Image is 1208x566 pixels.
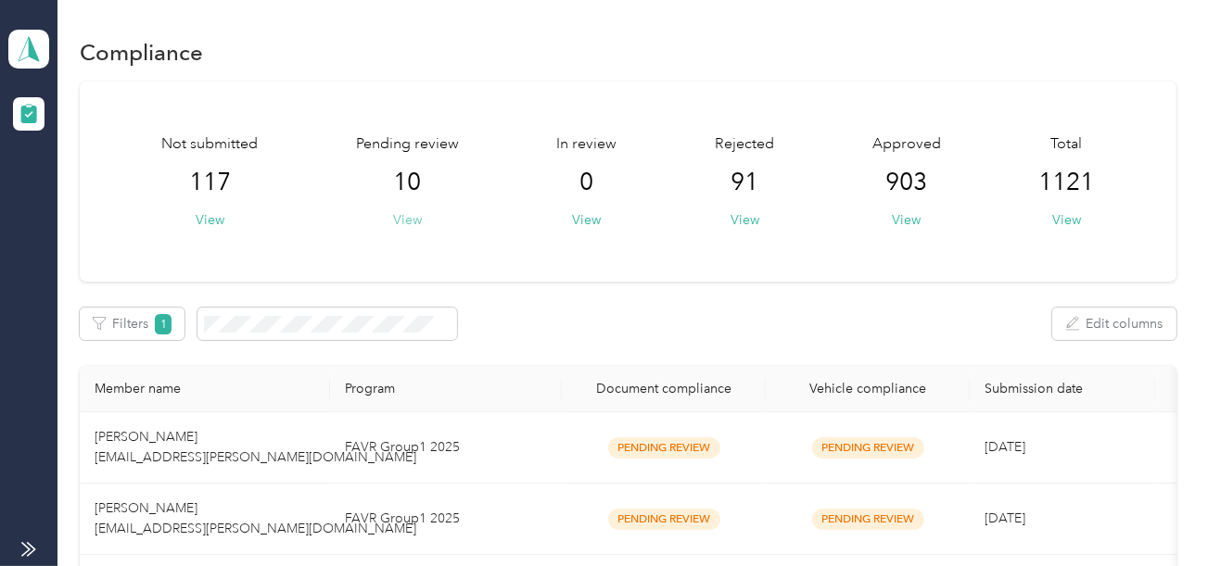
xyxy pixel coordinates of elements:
[715,133,774,156] span: Rejected
[970,412,1155,484] td: Oct. 1, 2025
[1052,308,1176,340] button: Edit columns
[872,133,941,156] span: Approved
[161,133,258,156] span: Not submitted
[95,500,416,536] span: [PERSON_NAME] [EMAIL_ADDRESS][PERSON_NAME][DOMAIN_NAME]
[812,437,924,459] span: Pending Review
[970,366,1155,412] th: Submission date
[393,210,422,230] button: View
[892,210,921,230] button: View
[330,412,562,484] td: FAVR Group1 2025
[970,484,1155,555] td: Oct. 1, 2025
[557,133,617,156] span: In review
[189,168,231,197] span: 117
[731,210,759,230] button: View
[731,168,758,197] span: 91
[781,381,955,396] div: Vehicle compliance
[330,366,562,412] th: Program
[196,210,224,230] button: View
[608,509,720,530] span: Pending Review
[330,484,562,555] td: FAVR Group1 2025
[573,210,602,230] button: View
[1039,168,1095,197] span: 1121
[1051,133,1083,156] span: Total
[95,429,416,465] span: [PERSON_NAME] [EMAIL_ADDRESS][PERSON_NAME][DOMAIN_NAME]
[356,133,459,156] span: Pending review
[155,314,172,334] span: 1
[580,168,594,197] span: 0
[608,437,720,459] span: Pending Review
[80,308,184,340] button: Filters1
[1104,462,1208,566] iframe: Everlance-gr Chat Button Frame
[80,366,330,412] th: Member name
[577,381,751,396] div: Document compliance
[885,168,927,197] span: 903
[1052,210,1081,230] button: View
[393,168,421,197] span: 10
[812,509,924,530] span: Pending Review
[80,43,203,62] h1: Compliance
